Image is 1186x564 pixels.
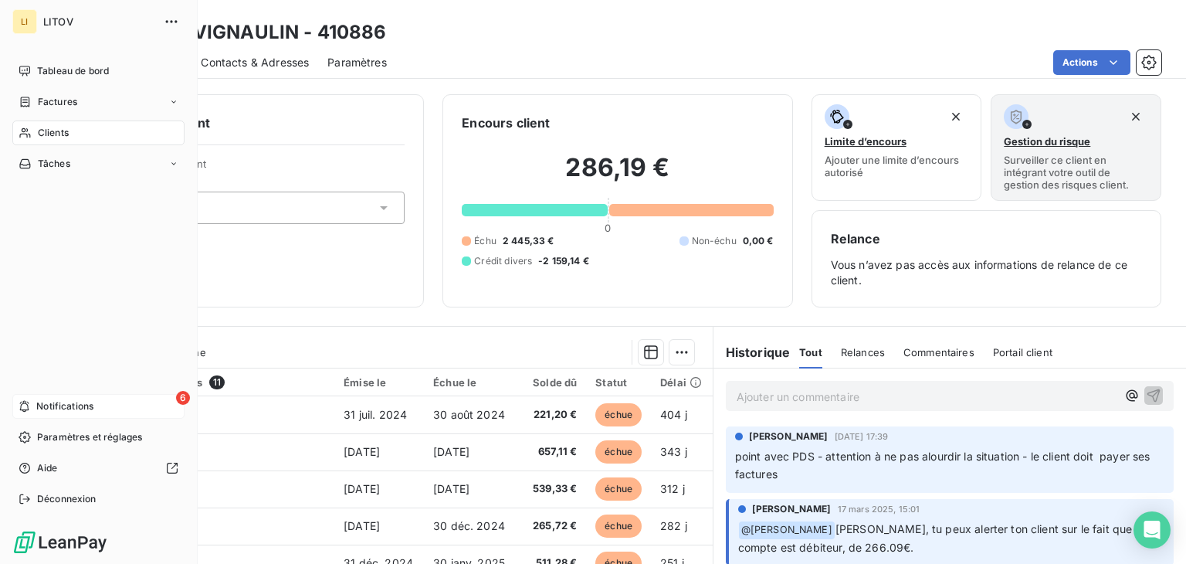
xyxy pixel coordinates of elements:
[433,445,469,458] span: [DATE]
[209,375,225,389] span: 11
[749,430,829,443] span: [PERSON_NAME]
[36,399,93,413] span: Notifications
[12,530,108,555] img: Logo LeanPay
[903,346,974,358] span: Commentaires
[595,440,642,464] span: échue
[595,515,642,538] span: échue
[344,482,380,495] span: [DATE]
[831,229,1142,248] h6: Relance
[835,432,889,441] span: [DATE] 17:39
[993,346,1052,358] span: Portail client
[595,376,642,389] div: Statut
[838,505,920,514] span: 17 mars 2025, 15:01
[201,55,309,70] span: Contacts & Adresses
[12,456,185,481] a: Aide
[462,114,550,132] h6: Encours client
[713,343,791,362] h6: Historique
[738,522,1157,554] span: [PERSON_NAME], tu peux alerter ton client sur le fait que son compte est débiteur, de 266.09€.
[474,254,532,268] span: Crédit divers
[799,346,822,358] span: Tout
[433,408,505,421] span: 30 août 2024
[660,408,687,421] span: 404 j
[660,482,685,495] span: 312 j
[12,9,37,34] div: LI
[176,391,190,405] span: 6
[462,152,773,199] h2: 286,19 €
[344,408,407,421] span: 31 juil. 2024
[433,519,505,532] span: 30 déc. 2024
[595,477,642,501] span: échue
[344,519,380,532] span: [DATE]
[344,445,380,458] span: [DATE]
[525,376,577,389] div: Solde dû
[525,407,577,423] span: 221,20 €
[538,254,589,268] span: -2 159,14 €
[43,15,154,28] span: LITOV
[825,154,969,178] span: Ajouter une limite d’encours autorisé
[991,94,1161,201] button: Gestion du risqueSurveiller ce client en intégrant votre outil de gestion des risques client.
[692,234,737,248] span: Non-échu
[605,222,611,234] span: 0
[38,157,70,171] span: Tâches
[38,126,69,140] span: Clients
[752,502,832,516] span: [PERSON_NAME]
[37,461,58,475] span: Aide
[344,376,415,389] div: Émise le
[503,234,554,248] span: 2 445,33 €
[327,55,387,70] span: Paramètres
[525,444,577,460] span: 657,11 €
[1053,50,1130,75] button: Actions
[660,445,687,458] span: 343 j
[37,64,109,78] span: Tableau de bord
[660,376,702,389] div: Délai
[474,234,496,248] span: Échu
[37,492,97,506] span: Déconnexion
[433,376,507,389] div: Échue le
[38,95,77,109] span: Factures
[831,229,1142,288] div: Vous n’avez pas accès aux informations de relance de ce client.
[93,114,405,132] h6: Informations client
[124,158,405,179] span: Propriétés Client
[1133,511,1171,549] div: Open Intercom Messenger
[136,19,386,46] h3: SCEA VIGNAULIN - 410886
[1004,154,1148,191] span: Surveiller ce client en intégrant votre outil de gestion des risques client.
[825,135,906,148] span: Limite d’encours
[107,375,325,389] div: Pièces comptables
[525,518,577,534] span: 265,72 €
[433,482,469,495] span: [DATE]
[841,346,885,358] span: Relances
[812,94,982,201] button: Limite d’encoursAjouter une limite d’encours autorisé
[595,403,642,426] span: échue
[735,450,1154,481] span: point avec PDS - attention à ne pas alourdir la situation - le client doit payer ses factures
[743,234,774,248] span: 0,00 €
[525,481,577,497] span: 539,33 €
[739,522,835,539] span: @ [PERSON_NAME]
[37,430,142,444] span: Paramètres et réglages
[660,519,687,532] span: 282 j
[1004,135,1090,148] span: Gestion du risque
